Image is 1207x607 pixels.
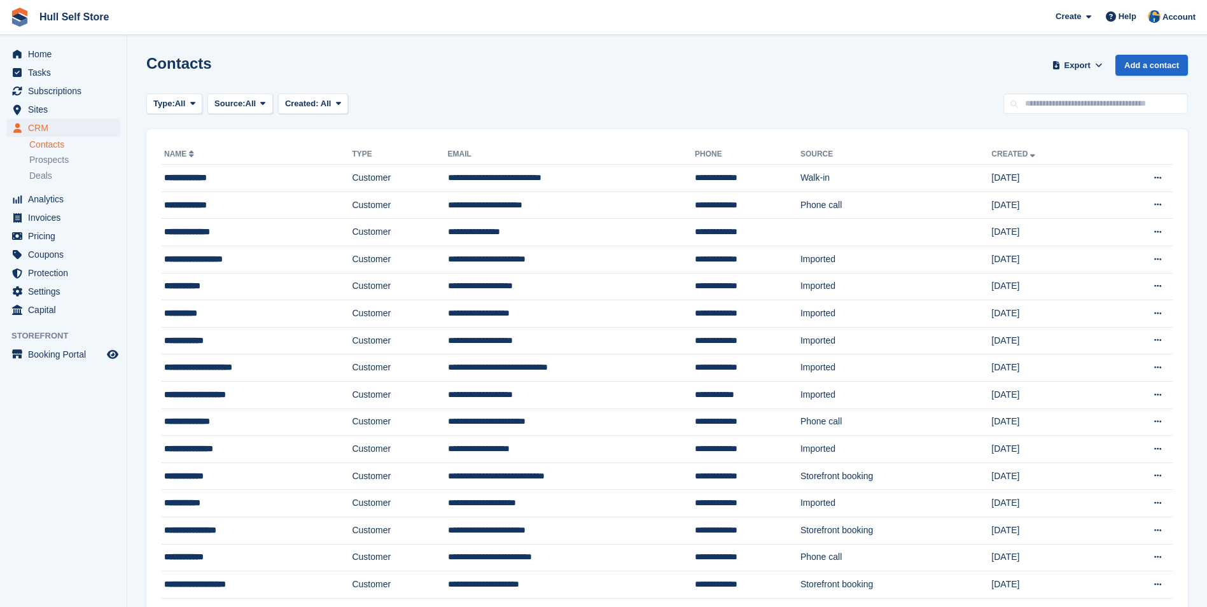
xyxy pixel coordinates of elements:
td: Customer [352,490,447,517]
span: Export [1064,59,1091,72]
td: Storefront booking [800,517,991,544]
img: stora-icon-8386f47178a22dfd0bd8f6a31ec36ba5ce8667c1dd55bd0f319d3a0aa187defe.svg [10,8,29,27]
td: Phone call [800,192,991,219]
th: Phone [695,144,800,165]
button: Export [1049,55,1105,76]
span: Coupons [28,246,104,263]
td: Customer [352,219,447,246]
img: Hull Self Store [1148,10,1161,23]
td: Imported [800,381,991,408]
td: [DATE] [991,517,1106,544]
span: Deals [29,170,52,182]
span: All [246,97,256,110]
span: Tasks [28,64,104,81]
span: Source: [214,97,245,110]
a: menu [6,283,120,300]
a: menu [6,45,120,63]
td: Phone call [800,544,991,571]
span: Capital [28,301,104,319]
a: menu [6,246,120,263]
td: Customer [352,571,447,599]
td: Imported [800,246,991,273]
span: Sites [28,101,104,118]
td: [DATE] [991,408,1106,436]
span: Protection [28,264,104,282]
a: menu [6,264,120,282]
a: menu [6,64,120,81]
td: [DATE] [991,381,1106,408]
td: Customer [352,436,447,463]
td: Customer [352,327,447,354]
span: Booking Portal [28,345,104,363]
span: Subscriptions [28,82,104,100]
td: [DATE] [991,436,1106,463]
td: [DATE] [991,192,1106,219]
td: Customer [352,463,447,490]
td: Phone call [800,408,991,436]
td: [DATE] [991,544,1106,571]
span: All [321,99,331,108]
a: Hull Self Store [34,6,114,27]
td: Imported [800,436,991,463]
td: [DATE] [991,273,1106,300]
th: Type [352,144,447,165]
button: Source: All [207,94,273,115]
td: Customer [352,165,447,192]
a: menu [6,119,120,137]
td: Customer [352,517,447,544]
a: Prospects [29,153,120,167]
a: Preview store [105,347,120,362]
a: menu [6,345,120,363]
span: All [175,97,186,110]
td: Imported [800,354,991,382]
span: Create [1056,10,1081,23]
h1: Contacts [146,55,212,72]
td: Customer [352,192,447,219]
td: [DATE] [991,246,1106,273]
a: menu [6,190,120,208]
td: [DATE] [991,490,1106,517]
span: Settings [28,283,104,300]
td: [DATE] [991,327,1106,354]
span: Account [1162,11,1196,24]
a: Name [164,150,197,158]
span: Type: [153,97,175,110]
th: Email [448,144,695,165]
th: Source [800,144,991,165]
td: Customer [352,381,447,408]
button: Created: All [278,94,348,115]
td: Customer [352,246,447,273]
span: Analytics [28,190,104,208]
td: Imported [800,490,991,517]
span: Pricing [28,227,104,245]
td: [DATE] [991,354,1106,382]
a: menu [6,101,120,118]
td: Imported [800,300,991,328]
a: menu [6,301,120,319]
td: Customer [352,544,447,571]
span: CRM [28,119,104,137]
a: menu [6,82,120,100]
span: Storefront [11,330,127,342]
td: [DATE] [991,165,1106,192]
td: Imported [800,273,991,300]
td: Imported [800,327,991,354]
td: [DATE] [991,219,1106,246]
span: Created: [285,99,319,108]
td: Storefront booking [800,571,991,599]
td: Customer [352,354,447,382]
td: Customer [352,300,447,328]
span: Home [28,45,104,63]
button: Type: All [146,94,202,115]
a: menu [6,209,120,227]
a: Created [991,150,1038,158]
td: [DATE] [991,300,1106,328]
td: Customer [352,273,447,300]
span: Invoices [28,209,104,227]
a: Contacts [29,139,120,151]
a: Add a contact [1115,55,1188,76]
td: [DATE] [991,463,1106,490]
a: menu [6,227,120,245]
td: Storefront booking [800,463,991,490]
span: Prospects [29,154,69,166]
